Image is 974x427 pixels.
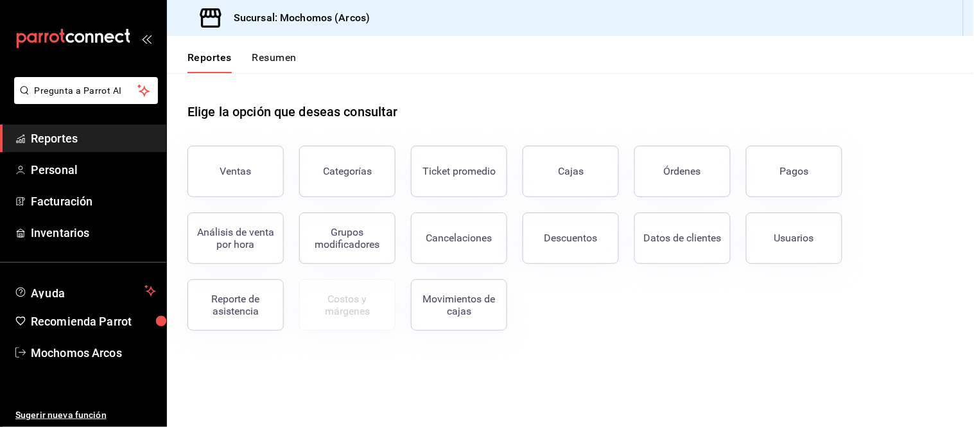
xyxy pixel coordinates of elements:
button: Ventas [187,146,284,197]
button: Categorías [299,146,396,197]
button: Descuentos [523,213,619,264]
div: Cancelaciones [426,232,492,244]
div: Grupos modificadores [308,226,387,250]
div: Cajas [558,165,584,177]
div: Análisis de venta por hora [196,226,275,250]
div: Ventas [220,165,252,177]
button: Reportes [187,51,232,73]
div: Órdenes [664,165,701,177]
span: Personal [31,161,156,179]
div: Pagos [780,165,809,177]
button: Contrata inventarios para ver este reporte [299,279,396,331]
button: Datos de clientes [634,213,731,264]
div: Usuarios [774,232,814,244]
h1: Elige la opción que deseas consultar [187,102,398,121]
button: Órdenes [634,146,731,197]
button: Pregunta a Parrot AI [14,77,158,104]
div: Datos de clientes [644,232,722,244]
span: Pregunta a Parrot AI [35,84,138,98]
button: Movimientos de cajas [411,279,507,331]
button: open_drawer_menu [141,33,152,44]
button: Usuarios [746,213,842,264]
button: Cajas [523,146,619,197]
span: Reportes [31,130,156,147]
div: navigation tabs [187,51,297,73]
div: Reporte de asistencia [196,293,275,317]
span: Inventarios [31,224,156,241]
button: Ticket promedio [411,146,507,197]
button: Resumen [252,51,297,73]
button: Reporte de asistencia [187,279,284,331]
button: Análisis de venta por hora [187,213,284,264]
div: Categorías [323,165,372,177]
div: Costos y márgenes [308,293,387,317]
span: Facturación [31,193,156,210]
button: Pagos [746,146,842,197]
span: Ayuda [31,283,139,299]
span: Recomienda Parrot [31,313,156,330]
div: Descuentos [544,232,598,244]
button: Cancelaciones [411,213,507,264]
a: Pregunta a Parrot AI [9,93,158,107]
div: Ticket promedio [422,165,496,177]
h3: Sucursal: Mochomos (Arcos) [223,10,370,26]
span: Sugerir nueva función [15,408,156,422]
span: Mochomos Arcos [31,344,156,362]
button: Grupos modificadores [299,213,396,264]
div: Movimientos de cajas [419,293,499,317]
